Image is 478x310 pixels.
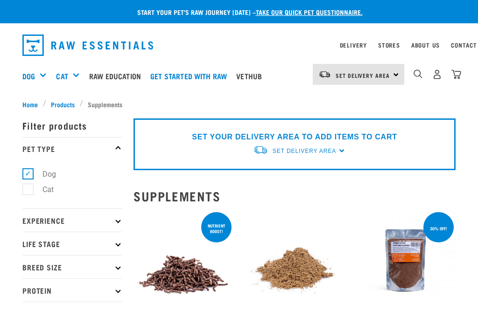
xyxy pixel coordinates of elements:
a: About Us [411,43,440,47]
p: Pet Type [22,137,122,160]
a: Contact [451,43,477,47]
img: Pile Of PowerMix For Pets [245,210,344,310]
p: Experience [22,208,122,232]
a: take our quick pet questionnaire. [256,10,363,14]
a: Raw Education [87,57,148,95]
h2: Supplements [134,189,456,203]
a: Get started with Raw [148,57,234,95]
img: Raw Essentials Logo [22,34,153,56]
p: Life Stage [22,232,122,255]
p: Breed Size [22,255,122,278]
img: user.png [432,69,442,79]
a: Dog [22,70,35,82]
span: Home [22,99,38,109]
a: Delivery [340,43,367,47]
p: SET YOUR DELIVERY AREA TO ADD ITEMS TO CART [192,131,397,143]
nav: breadcrumbs [22,99,456,109]
a: Vethub [234,57,269,95]
div: 30% off! [426,221,451,235]
span: Products [51,99,75,109]
label: Dog [28,168,60,180]
label: Cat [28,184,57,195]
a: Stores [378,43,400,47]
a: Products [46,99,80,109]
img: home-icon-1@2x.png [414,69,422,78]
a: Cat [56,70,68,82]
p: Filter products [22,114,122,137]
p: Protein [22,278,122,302]
nav: dropdown navigation [15,31,463,60]
img: van-moving.png [253,145,268,155]
img: home-icon@2x.png [451,69,461,79]
div: nutrient boost! [201,219,232,238]
a: Home [22,99,43,109]
img: 1311 Superfood Crunch 01 [134,210,233,310]
span: Set Delivery Area [336,74,390,77]
img: FD Protein Powder [356,210,456,310]
img: van-moving.png [318,70,331,79]
span: Set Delivery Area [273,148,336,154]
